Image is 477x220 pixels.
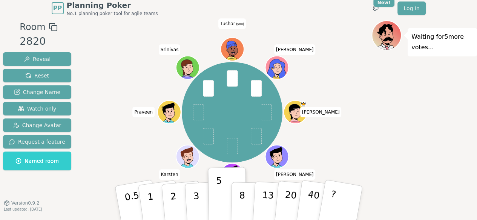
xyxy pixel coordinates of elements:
button: Request a feature [3,135,71,149]
p: Waiting for 5 more votes... [411,32,473,53]
span: Click to change your name [218,18,246,29]
span: PP [53,4,62,13]
span: Reset [25,72,49,79]
div: 2820 [20,34,57,49]
p: 5 [216,175,222,216]
span: Version 0.9.2 [11,200,40,206]
span: Click to change your name [274,169,316,180]
span: Click to change your name [159,169,180,180]
span: Change Name [14,88,60,96]
span: Room [20,20,45,34]
span: Watch only [18,105,57,112]
span: Click to change your name [132,107,155,117]
span: Request a feature [9,138,65,146]
span: Click to change your name [300,107,342,117]
a: Log in [397,2,425,15]
button: Version0.9.2 [4,200,40,206]
span: Named room [15,157,59,165]
button: Change Name [3,85,71,99]
button: Click to change your avatar [221,38,243,60]
button: Change Avatar [3,118,71,132]
span: Change Avatar [13,121,61,129]
button: Reveal [3,52,71,66]
button: Reset [3,69,71,82]
span: No.1 planning poker tool for agile teams [67,11,158,17]
span: Sheila is the host [300,101,306,107]
span: Last updated: [DATE] [4,207,42,211]
span: Click to change your name [274,44,316,55]
button: New! [369,2,382,15]
span: (you) [235,23,244,26]
button: Watch only [3,102,71,115]
span: Reveal [24,55,51,63]
button: Named room [3,152,71,170]
span: Click to change your name [159,44,181,55]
